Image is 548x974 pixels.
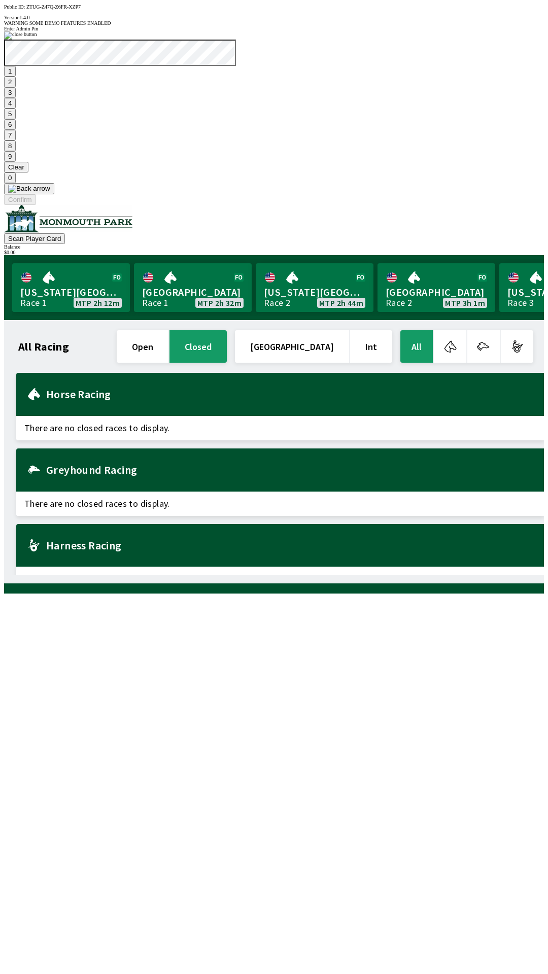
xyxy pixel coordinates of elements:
[142,299,168,307] div: Race 1
[16,567,544,591] span: There are no closed races to display.
[18,342,69,351] h1: All Racing
[20,286,122,299] span: [US_STATE][GEOGRAPHIC_DATA]
[197,299,242,307] span: MTP 2h 32m
[76,299,120,307] span: MTP 2h 12m
[142,286,244,299] span: [GEOGRAPHIC_DATA]
[169,330,227,363] button: closed
[350,330,392,363] button: Int
[4,119,16,130] button: 6
[386,299,412,307] div: Race 2
[235,330,349,363] button: [GEOGRAPHIC_DATA]
[4,87,16,98] button: 3
[20,299,47,307] div: Race 1
[264,286,365,299] span: [US_STATE][GEOGRAPHIC_DATA]
[4,172,16,183] button: 0
[16,416,544,440] span: There are no closed races to display.
[400,330,433,363] button: All
[4,4,544,10] div: Public ID:
[4,130,16,141] button: 7
[8,185,50,193] img: Back arrow
[12,263,130,312] a: [US_STATE][GEOGRAPHIC_DATA]Race 1MTP 2h 12m
[378,263,495,312] a: [GEOGRAPHIC_DATA]Race 2MTP 3h 1m
[319,299,363,307] span: MTP 2h 44m
[4,233,65,244] button: Scan Player Card
[4,98,16,109] button: 4
[4,141,16,151] button: 8
[4,66,16,77] button: 1
[4,109,16,119] button: 5
[46,466,536,474] h2: Greyhound Racing
[26,4,81,10] span: ZTUG-Z47Q-Z6FR-XZP7
[264,299,290,307] div: Race 2
[46,541,536,549] h2: Harness Racing
[4,250,544,255] div: $ 0.00
[386,286,487,299] span: [GEOGRAPHIC_DATA]
[4,194,36,205] button: Confirm
[16,492,544,516] span: There are no closed races to display.
[4,26,544,31] div: Enter Admin Pin
[4,151,16,162] button: 9
[117,330,168,363] button: open
[507,299,534,307] div: Race 3
[4,162,28,172] button: Clear
[46,390,536,398] h2: Horse Racing
[4,20,544,26] div: WARNING SOME DEMO FEATURES ENABLED
[4,15,544,20] div: Version 1.4.0
[134,263,252,312] a: [GEOGRAPHIC_DATA]Race 1MTP 2h 32m
[4,31,37,40] img: close button
[445,299,485,307] span: MTP 3h 1m
[256,263,373,312] a: [US_STATE][GEOGRAPHIC_DATA]Race 2MTP 2h 44m
[4,205,132,232] img: venue logo
[4,244,544,250] div: Balance
[4,77,16,87] button: 2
